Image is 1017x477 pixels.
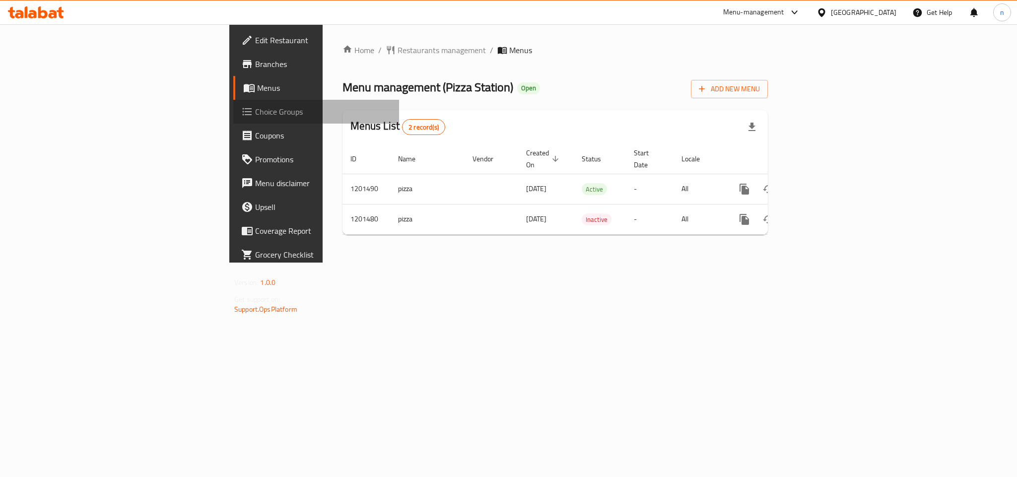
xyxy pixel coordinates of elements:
[386,44,486,56] a: Restaurants management
[517,84,540,92] span: Open
[342,76,513,98] span: Menu management ( Pizza Station )
[255,177,391,189] span: Menu disclaimer
[691,80,768,98] button: Add New Menu
[733,207,756,231] button: more
[402,119,445,135] div: Total records count
[473,153,506,165] span: Vendor
[490,44,493,56] li: /
[255,106,391,118] span: Choice Groups
[509,44,532,56] span: Menus
[699,83,760,95] span: Add New Menu
[255,201,391,213] span: Upsell
[342,144,836,235] table: enhanced table
[681,153,713,165] span: Locale
[526,147,562,171] span: Created On
[350,119,445,135] h2: Menus List
[725,144,836,174] th: Actions
[233,124,399,147] a: Coupons
[255,249,391,261] span: Grocery Checklist
[582,184,607,195] span: Active
[234,293,280,306] span: Get support on:
[733,177,756,201] button: more
[634,147,662,171] span: Start Date
[233,28,399,52] a: Edit Restaurant
[255,225,391,237] span: Coverage Report
[582,213,611,225] div: Inactive
[260,276,275,289] span: 1.0.0
[756,207,780,231] button: Change Status
[582,183,607,195] div: Active
[517,82,540,94] div: Open
[255,34,391,46] span: Edit Restaurant
[233,76,399,100] a: Menus
[233,243,399,267] a: Grocery Checklist
[233,147,399,171] a: Promotions
[1000,7,1004,18] span: n
[390,174,465,204] td: pizza
[350,153,369,165] span: ID
[756,177,780,201] button: Change Status
[342,44,768,56] nav: breadcrumb
[255,58,391,70] span: Branches
[234,276,259,289] span: Version:
[255,153,391,165] span: Promotions
[233,100,399,124] a: Choice Groups
[233,195,399,219] a: Upsell
[582,153,614,165] span: Status
[255,130,391,141] span: Coupons
[390,204,465,234] td: pizza
[674,174,725,204] td: All
[398,44,486,56] span: Restaurants management
[526,182,546,195] span: [DATE]
[723,6,784,18] div: Menu-management
[582,214,611,225] span: Inactive
[403,123,445,132] span: 2 record(s)
[740,115,764,139] div: Export file
[233,219,399,243] a: Coverage Report
[626,204,674,234] td: -
[257,82,391,94] span: Menus
[233,52,399,76] a: Branches
[674,204,725,234] td: All
[234,303,297,316] a: Support.OpsPlatform
[526,212,546,225] span: [DATE]
[831,7,896,18] div: [GEOGRAPHIC_DATA]
[233,171,399,195] a: Menu disclaimer
[626,174,674,204] td: -
[398,153,428,165] span: Name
